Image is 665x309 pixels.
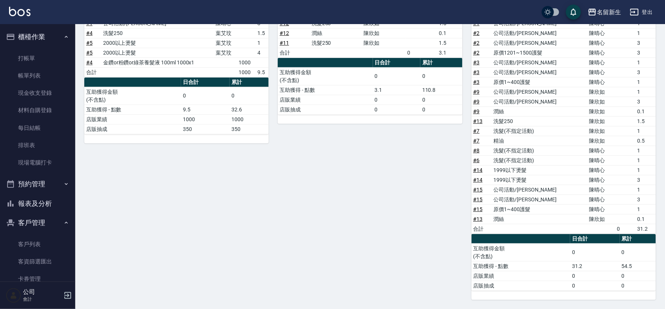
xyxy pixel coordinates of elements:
td: 1 [636,77,656,87]
h5: 公司 [23,288,61,296]
td: 陳晴心 [587,204,615,214]
td: 0.1 [636,107,656,116]
td: 潤絲 [492,107,587,116]
td: 3 [636,67,656,77]
a: #13 [473,118,483,124]
table: a dense table [472,9,656,234]
td: 陳晴心 [587,77,615,87]
td: 1 [636,28,656,38]
td: 0 [615,224,636,234]
a: #9 [473,99,480,105]
td: 洗髮(不指定活動) [492,126,587,136]
a: 客戶列表 [3,236,72,253]
td: 陳欣如 [587,107,615,116]
td: 原價1201~1500護髮 [492,48,587,58]
td: 陳欣如 [587,116,615,126]
a: #6 [473,157,480,163]
a: #9 [473,89,480,95]
td: 陳欣如 [587,136,615,146]
td: 0 [373,105,420,114]
td: 葉艾玟 [214,38,237,48]
td: 陳晴心 [587,146,615,155]
img: Person [6,288,21,303]
td: 陳晴心 [587,195,615,204]
td: 0 [181,87,230,105]
td: 2000以上燙髮 [101,38,214,48]
a: #12 [280,20,289,26]
td: 0 [620,271,656,281]
td: 1.5 [256,28,269,38]
td: 洗髮(不指定活動) [492,155,587,165]
td: 互助獲得 - 點數 [278,85,373,95]
a: 客資篩選匯出 [3,253,72,270]
td: 陳欣如 [587,214,615,224]
td: 葉艾玟 [214,48,237,58]
td: 3 [636,48,656,58]
td: 0 [620,244,656,261]
td: 互助獲得 - 點數 [84,105,181,114]
a: #4 [86,59,93,65]
td: 3 [636,175,656,185]
a: #2 [473,40,480,46]
table: a dense table [84,78,269,134]
td: 1999以下燙髮 [492,165,587,175]
td: 合計 [278,48,310,58]
td: 1 [636,87,656,97]
a: 打帳單 [3,50,72,67]
td: 32.6 [230,105,269,114]
td: 0 [570,244,620,261]
td: 公司活動/[PERSON_NAME] [492,38,587,48]
a: #5 [86,50,93,56]
td: 公司活動/[PERSON_NAME] [492,87,587,97]
td: 洗髮250 [492,116,587,126]
a: #7 [473,128,480,134]
td: 互助獲得 - 點數 [472,261,571,271]
a: #9 [473,108,480,114]
th: 累計 [420,58,463,68]
td: 互助獲得金額 (不含點) [278,67,373,85]
td: 3 [636,38,656,48]
button: 預約管理 [3,174,72,194]
a: 材料自購登錄 [3,102,72,119]
td: 3.1 [373,85,420,95]
button: 報表及分析 [3,194,72,213]
td: 互助獲得金額 (不含點) [84,87,181,105]
td: 葉艾玟 [214,28,237,38]
a: #15 [473,196,483,202]
td: 9.5 [256,67,269,77]
a: #5 [86,40,93,46]
th: 日合計 [373,58,420,68]
td: 3 [636,195,656,204]
td: 店販業績 [278,95,373,105]
td: 0 [230,87,269,105]
td: 1000 [237,58,256,67]
td: 1 [636,165,656,175]
td: 0.1 [437,28,463,38]
td: 陳晴心 [587,38,615,48]
td: 0 [620,281,656,291]
td: 54.5 [620,261,656,271]
a: #15 [473,206,483,212]
table: a dense table [278,58,462,115]
button: save [566,5,581,20]
td: 2000以上燙髮 [101,48,214,58]
a: #3 [473,69,480,75]
td: 1 [636,155,656,165]
th: 累計 [620,234,656,244]
a: 卡券管理 [3,270,72,288]
a: #12 [280,30,289,36]
button: 客戶管理 [3,213,72,233]
td: 0 [420,67,463,85]
td: 350 [181,124,230,134]
th: 日合計 [181,78,230,87]
td: 合計 [472,224,492,234]
td: 陳晴心 [587,165,615,175]
td: 陳欣如 [587,126,615,136]
td: 店販業績 [472,271,571,281]
a: 每日結帳 [3,119,72,137]
td: 洗髮250 [310,38,362,48]
td: 0 [420,105,463,114]
div: 名留新生 [597,8,621,17]
a: #2 [473,30,480,36]
td: 公司活動/[PERSON_NAME] [492,58,587,67]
